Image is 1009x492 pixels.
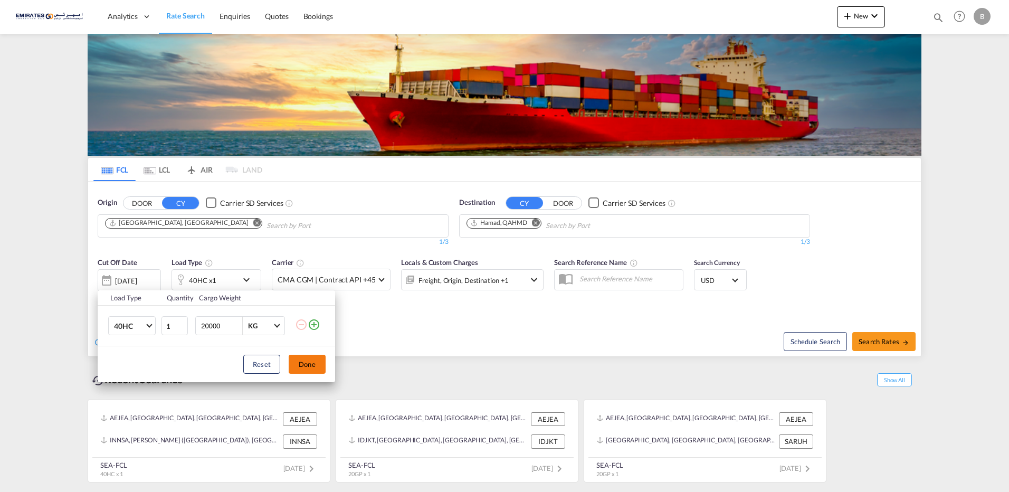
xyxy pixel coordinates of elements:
[308,318,320,331] md-icon: icon-plus-circle-outline
[160,290,193,306] th: Quantity
[248,321,258,330] div: KG
[295,318,308,331] md-icon: icon-minus-circle-outline
[108,316,156,335] md-select: Choose: 40HC
[200,317,242,335] input: Enter Weight
[114,321,145,332] span: 40HC
[199,293,289,302] div: Cargo Weight
[161,316,188,335] input: Qty
[243,355,280,374] button: Reset
[289,355,326,374] button: Done
[98,290,160,306] th: Load Type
